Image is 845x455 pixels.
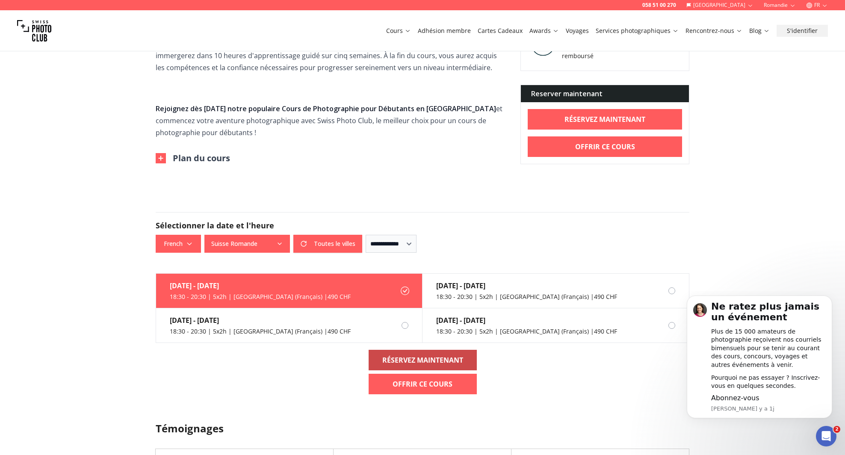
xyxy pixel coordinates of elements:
[592,25,682,37] button: Services photographiques
[170,327,351,336] div: 18:30 - 20:30 | 5x2h | [GEOGRAPHIC_DATA] (Français) | 490 CHF
[386,27,411,35] a: Cours
[685,27,742,35] a: Rencontrez-nous
[562,25,592,37] button: Voyages
[369,374,477,394] a: Offrir ce cours
[156,422,689,435] h3: Témoignages
[170,315,351,325] div: [DATE] - [DATE]
[529,27,559,35] a: Awards
[562,42,635,60] div: certifié, satisfait ou remboursé
[833,426,840,433] span: 2
[170,281,351,291] div: [DATE] - [DATE]
[383,25,414,37] button: Cours
[156,219,689,231] h2: Sélectionner la date et l'heure
[157,236,200,251] span: French
[293,235,362,253] button: Toutes le villes
[521,85,689,102] div: Reserver maintenant
[393,379,452,389] b: Offrir ce cours
[170,292,351,301] div: 18:30 - 20:30 | 5x2h | [GEOGRAPHIC_DATA] (Français) | 490 CHF
[369,350,477,370] a: RÉSERVEZ MAINTENANT
[749,27,770,35] a: Blog
[418,27,471,35] a: Adhésion membre
[156,38,507,74] p: Avec notre approche pédagogique innovante et notre programme basé sur des projets, vous vous imme...
[575,142,635,152] b: Offrir ce cours
[414,25,474,37] button: Adhésion membre
[746,25,773,37] button: Blog
[436,327,617,336] div: 18:30 - 20:30 | 5x2h | [GEOGRAPHIC_DATA] (Français) | 490 CHF
[777,25,828,37] button: S'identifier
[642,2,676,9] a: 058 51 00 270
[816,426,836,446] iframe: Intercom live chat
[474,25,526,37] button: Cartes Cadeaux
[526,25,562,37] button: Awards
[156,152,230,164] button: Plan du cours
[528,109,682,130] a: RÉSERVEZ MAINTENANT
[478,27,523,35] a: Cartes Cadeaux
[566,27,589,35] a: Voyages
[436,315,617,325] div: [DATE] - [DATE]
[204,235,290,253] button: Suisse Romande
[156,235,201,253] button: French
[596,27,679,35] a: Services photographiques
[156,104,496,113] strong: Rejoignez dès [DATE] notre populaire Cours de Photographie pour Débutants en [GEOGRAPHIC_DATA]
[17,14,51,48] img: Swiss photo club
[682,25,746,37] button: Rencontrez-nous
[564,114,645,124] b: RÉSERVEZ MAINTENANT
[528,136,682,157] a: Offrir ce cours
[674,291,845,432] iframe: Intercom notifications message
[436,292,617,301] div: 18:30 - 20:30 | 5x2h | [GEOGRAPHIC_DATA] (Français) | 490 CHF
[436,281,617,291] div: [DATE] - [DATE]
[382,355,463,365] b: RÉSERVEZ MAINTENANT
[156,153,166,163] img: Outline Close
[156,103,507,139] p: et commencez votre aventure photographique avec Swiss Photo Club, le meilleur choix pour un cours...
